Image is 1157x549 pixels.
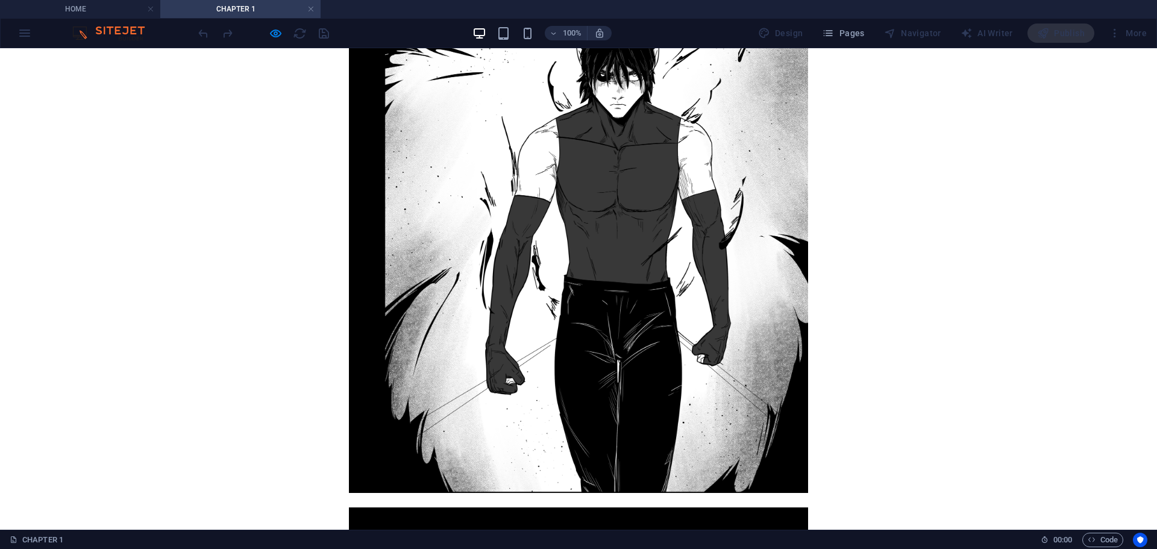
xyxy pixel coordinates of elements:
[753,24,808,43] div: Design (Ctrl+Alt+Y)
[563,26,582,40] h6: 100%
[1053,533,1072,547] span: 00 00
[1041,533,1073,547] h6: Session time
[822,27,864,39] span: Pages
[10,533,63,547] a: Click to cancel selection. Double-click to open Pages
[1133,533,1147,547] button: Usercentrics
[545,26,588,40] button: 100%
[1088,533,1118,547] span: Code
[1062,535,1064,544] span: :
[817,24,869,43] button: Pages
[268,26,283,40] button: Click here to leave preview mode and continue editing
[594,28,605,39] i: On resize automatically adjust zoom level to fit chosen device.
[69,26,160,40] img: Editor Logo
[1082,533,1123,547] button: Code
[160,2,321,16] h4: CHAPTER 1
